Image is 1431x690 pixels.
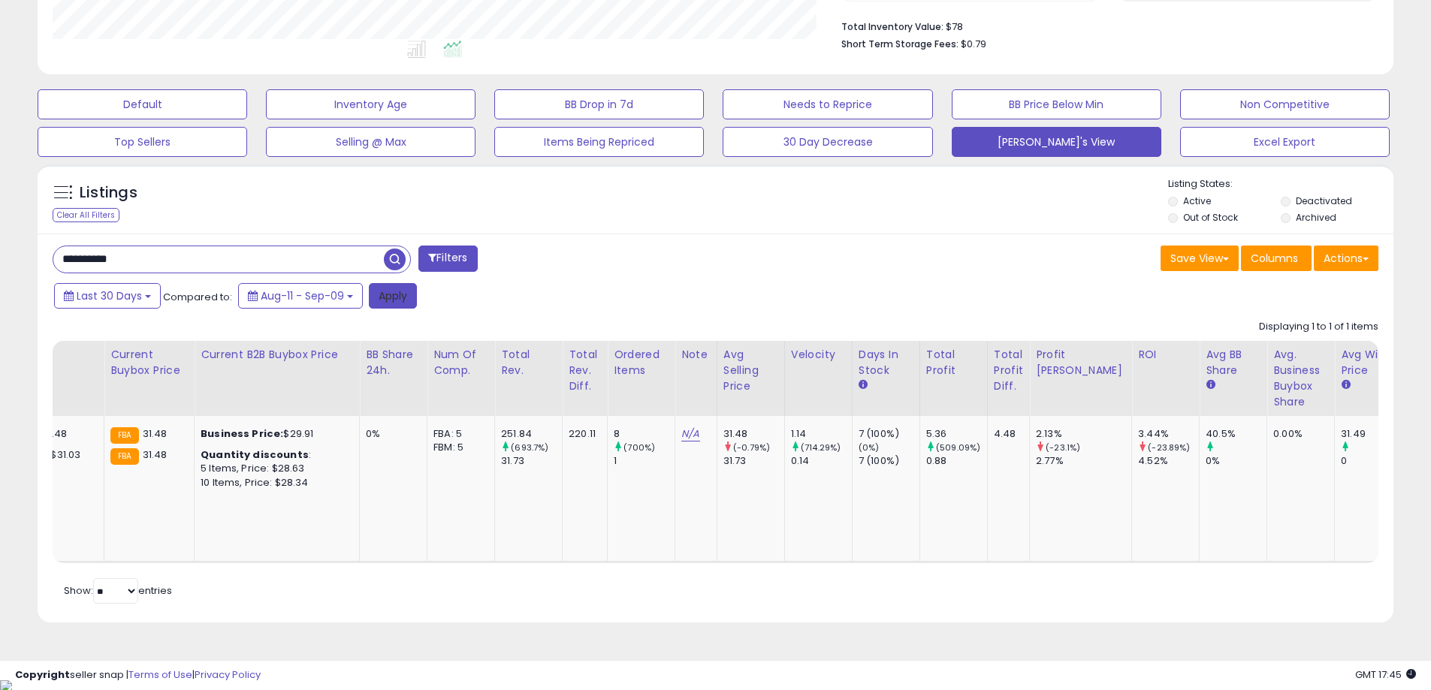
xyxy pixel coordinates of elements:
div: Profit [PERSON_NAME] [1036,347,1125,378]
div: 220.11 [569,427,596,441]
div: 0 [1341,454,1402,468]
button: Columns [1241,246,1312,271]
label: Archived [1296,211,1336,224]
div: 40.5% [1206,427,1266,441]
div: Total Profit [926,347,981,378]
div: Avg. Business Buybox Share [1273,347,1328,410]
small: (-0.79%) [733,441,770,453]
button: Apply [369,283,417,309]
small: Avg Win Price. [1341,378,1350,392]
span: Aug-11 - Sep-09 [261,288,344,303]
div: Avg Win Price [1341,347,1396,378]
label: Out of Stock [1183,211,1238,224]
div: 1.14 [791,427,852,441]
span: Show: entries [64,583,172,598]
div: 5.36 [926,427,987,441]
div: Velocity [791,347,846,363]
button: Filters [418,246,477,272]
span: Columns [1251,251,1298,266]
button: BB Price Below Min [952,89,1161,119]
small: FBA [110,448,138,465]
span: Last 30 Days [77,288,142,303]
div: Clear All Filters [53,208,119,222]
div: 31.49 [1341,427,1402,441]
b: Business Price: [201,426,283,441]
div: 10 Items, Price: $28.34 [201,476,348,490]
div: 5 Items, Price: $28.63 [201,462,348,475]
button: Items Being Repriced [494,127,704,157]
div: FBA: 5 [433,427,483,441]
a: N/A [681,426,699,441]
strong: Copyright [15,667,70,682]
small: FBA [110,427,138,444]
small: Avg BB Share. [1206,378,1215,392]
div: 2.77% [1036,454,1131,468]
small: (714.29%) [801,441,841,453]
div: 31.73 [723,454,784,468]
div: FBM: 5 [433,441,483,454]
button: Non Competitive [1180,89,1390,119]
div: ROI [1138,347,1193,363]
small: (509.09%) [936,441,980,453]
div: seller snap | | [15,668,261,682]
small: (0%) [859,441,880,453]
label: Active [1183,194,1211,207]
div: Total Rev. Diff. [569,347,601,394]
div: Total Profit Diff. [994,347,1023,394]
p: Listing States: [1168,177,1393,191]
div: : [201,448,348,462]
small: (693.7%) [511,441,548,453]
small: Days In Stock. [859,378,868,392]
div: Note [681,347,711,363]
div: 0% [366,427,415,441]
button: Actions [1314,246,1378,271]
li: $78 [841,17,1367,35]
button: Default [38,89,247,119]
small: (700%) [623,441,655,453]
button: Needs to Reprice [723,89,932,119]
button: Selling @ Max [266,127,475,157]
button: Excel Export [1180,127,1390,157]
div: 31.73 [501,454,562,468]
div: 31.48 [723,427,784,441]
div: Days In Stock [859,347,913,378]
span: 31.48 [143,447,168,462]
div: 0% [1206,454,1266,468]
button: Aug-11 - Sep-09 [238,283,363,309]
div: $29.91 [201,427,348,441]
h5: Listings [80,182,137,203]
div: 2.13% [1036,427,1131,441]
span: $0.79 [961,37,986,51]
div: 8 [614,427,675,441]
div: Total Rev. [501,347,556,378]
span: 2025-10-10 17:45 GMT [1355,667,1416,682]
div: BB Share 24h. [366,347,421,378]
b: Short Term Storage Fees: [841,38,959,50]
button: Inventory Age [266,89,475,119]
button: 30 Day Decrease [723,127,932,157]
div: 0.88 [926,454,987,468]
div: 1 [614,454,675,468]
button: Save View [1161,246,1239,271]
div: 4.52% [1138,454,1199,468]
div: Current B2B Buybox Price [201,347,353,363]
span: Compared to: [163,290,232,304]
b: Total Inventory Value: [841,20,943,33]
div: Displaying 1 to 1 of 1 items [1259,320,1378,334]
div: 0.00% [1273,427,1323,441]
div: Ordered Items [614,347,669,378]
div: 251.84 [501,427,562,441]
div: Avg BB Share [1206,347,1260,378]
button: [PERSON_NAME]'s View [952,127,1161,157]
div: 3.44% [1138,427,1199,441]
div: Num of Comp. [433,347,488,378]
div: Avg Selling Price [723,347,778,394]
a: Terms of Use [128,667,192,682]
button: BB Drop in 7d [494,89,704,119]
button: Top Sellers [38,127,247,157]
a: Privacy Policy [195,667,261,682]
small: (-23.89%) [1148,441,1190,453]
div: 7 (100%) [859,427,919,441]
div: 4.48 [994,427,1018,441]
small: (-23.1%) [1046,441,1080,453]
